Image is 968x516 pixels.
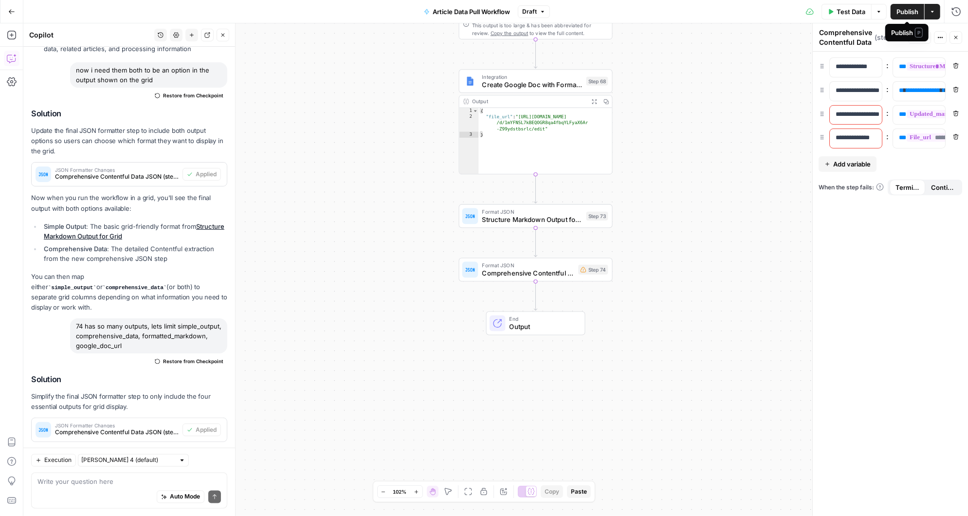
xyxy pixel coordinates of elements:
[534,281,537,311] g: Edge from step_74 to end
[151,90,227,101] button: Restore from Checkpoint
[886,83,889,95] span: :
[472,21,608,37] div: This output is too large & has been abbreviated for review. to view the full content.
[55,423,179,428] span: JSON Formatter Changes
[819,156,877,172] button: Add variable
[886,130,889,142] span: :
[70,62,227,88] div: now i need them both to be an option in the output shown on the grid
[81,455,175,465] input: Claude Sonnet 4 (default)
[163,357,223,365] span: Restore from Checkpoint
[522,7,537,16] span: Draft
[895,183,919,192] span: Terminate Workflow
[163,92,223,99] span: Restore from Checkpoint
[482,73,583,80] span: Integration
[886,59,889,71] span: :
[541,485,563,498] button: Copy
[931,183,955,192] span: Continue
[534,39,537,68] g: Edge from step_70 to step_68
[183,424,221,436] button: Applied
[44,222,86,230] strong: Simple Output
[393,488,407,496] span: 102%
[55,428,179,437] span: Comprehensive Contentful Data JSON (step_74)
[433,7,510,17] span: Article Data Pull Workflow
[819,183,884,192] a: When the step fails:
[31,454,76,466] button: Execution
[31,193,227,213] p: Now when you run the workflow in a grid, you'll see the final output with both options available:
[459,132,479,138] div: 3
[491,30,528,36] span: Copy the output
[545,487,559,496] span: Copy
[510,315,577,323] span: End
[908,31,931,44] button: Test
[482,80,583,90] span: Create Google Doc with Formatted Markdown
[459,204,613,228] div: Format JSONStructure Markdown Output for GridStep 73
[586,76,608,85] div: Step 68
[31,272,227,313] p: You can then map either or (or both) to separate grid columns depending on what information you n...
[510,322,577,332] span: Output
[819,28,872,57] textarea: Comprehensive Contentful Data JSON
[473,108,478,114] span: Toggle code folding, rows 1 through 3
[29,30,151,40] div: Copilot
[578,265,608,275] div: Step 74
[833,159,871,169] span: Add variable
[459,312,613,335] div: EndOutput
[459,258,613,282] div: Format JSONComprehensive Contentful Data JSONStep 74
[151,355,227,367] button: Restore from Checkpoint
[41,244,227,263] li: : The detailed Contentful extraction from the new comprehensive JSON step
[70,318,227,353] div: 74 has so many outputs, lets limit simple_output, comprehensive_data, formatted_markdown, google_...
[31,391,227,412] p: Simplify the final JSON formatter step to only include the four essential outputs for grid display.
[891,4,924,19] button: Publish
[482,215,583,224] span: Structure Markdown Output for Grid
[482,208,583,216] span: Format JSON
[482,268,575,278] span: Comprehensive Contentful Data JSON
[482,261,575,269] span: Format JSON
[44,222,224,240] a: Structure Markdown Output for Grid
[822,4,871,19] button: Test Data
[459,69,613,174] div: IntegrationCreate Google Doc with Formatted MarkdownStep 68Output{ "file_url":"[URL][DOMAIN_NAME]...
[891,28,923,37] div: Publish
[48,285,96,291] code: simple_output
[55,167,179,172] span: JSON Formatter Changes
[586,212,608,221] div: Step 73
[875,33,905,42] span: ( step_74 )
[886,107,889,119] span: :
[102,285,166,291] code: comprehensive_data
[459,114,479,132] div: 2
[518,5,550,18] button: Draft
[31,126,227,156] p: Update the final JSON formatter step to include both output options so users can choose which for...
[183,168,221,181] button: Applied
[170,492,200,501] span: Auto Mode
[31,375,227,384] h2: Solution
[465,76,475,86] img: Instagram%20post%20-%201%201.png
[567,485,591,498] button: Paste
[418,4,516,19] button: Article Data Pull Workflow
[31,109,227,118] h2: Solution
[196,170,217,179] span: Applied
[571,487,587,496] span: Paste
[915,28,923,37] span: P
[534,174,537,203] g: Edge from step_68 to step_73
[196,425,217,434] span: Applied
[925,180,961,195] button: Continue
[472,97,585,105] div: Output
[157,490,204,503] button: Auto Mode
[44,456,72,464] span: Execution
[41,221,227,241] li: : The basic grid-friendly format from
[459,108,479,114] div: 1
[534,228,537,257] g: Edge from step_73 to step_74
[44,245,107,253] strong: Comprehensive Data
[55,172,179,181] span: Comprehensive Contentful Data JSON (step_74)
[896,7,918,17] span: Publish
[837,7,865,17] span: Test Data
